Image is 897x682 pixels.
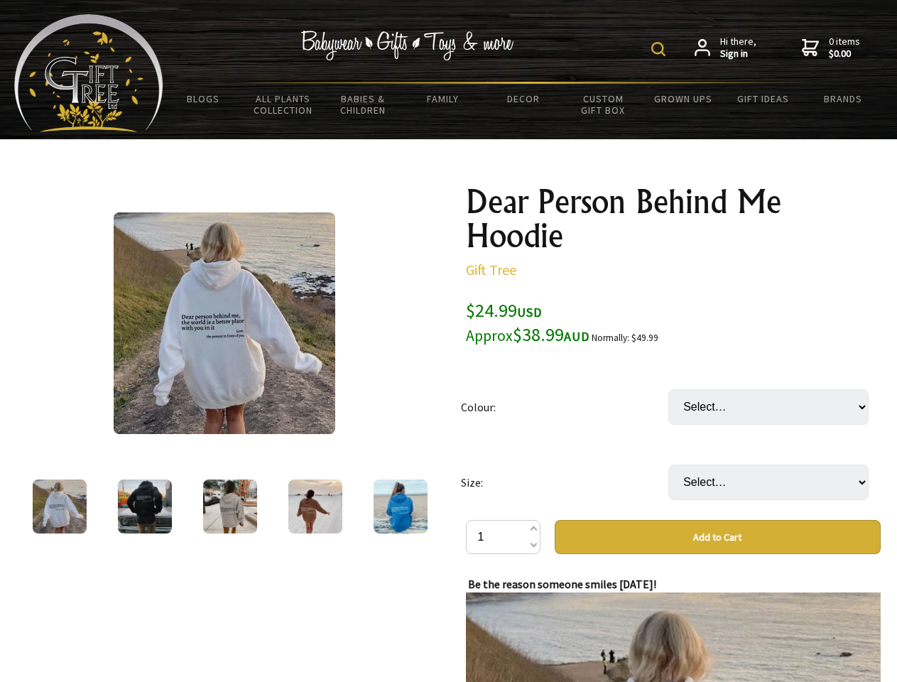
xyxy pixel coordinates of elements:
a: Grown Ups [643,84,723,114]
img: Babywear - Gifts - Toys & more [301,31,514,60]
strong: Sign in [720,48,756,60]
a: Gift Tree [466,261,516,278]
img: Dear Person Behind Me Hoodie [288,480,342,534]
td: Size: [461,445,668,520]
button: Add to Cart [555,520,881,554]
a: Brands [803,84,884,114]
a: All Plants Collection [244,84,324,125]
a: Custom Gift Box [563,84,643,125]
span: AUD [564,328,589,345]
a: Family [403,84,484,114]
span: 0 items [829,35,860,60]
small: Normally: $49.99 [592,332,658,344]
small: Approx [466,326,513,345]
a: Gift Ideas [723,84,803,114]
img: Dear Person Behind Me Hoodie [203,480,257,534]
a: Babies & Children [323,84,403,125]
a: Hi there,Sign in [695,36,756,60]
a: Decor [483,84,563,114]
span: USD [517,304,542,320]
img: Dear Person Behind Me Hoodie [114,212,335,434]
span: $24.99 $38.99 [466,298,589,346]
img: product search [651,42,665,56]
strong: $0.00 [829,48,860,60]
td: Colour: [461,369,668,445]
span: Hi there, [720,36,756,60]
img: Babyware - Gifts - Toys and more... [14,14,163,132]
h1: Dear Person Behind Me Hoodie [466,185,881,253]
img: Dear Person Behind Me Hoodie [374,480,428,534]
img: Dear Person Behind Me Hoodie [118,480,172,534]
a: BLOGS [163,84,244,114]
a: 0 items$0.00 [802,36,860,60]
img: Dear Person Behind Me Hoodie [33,480,87,534]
